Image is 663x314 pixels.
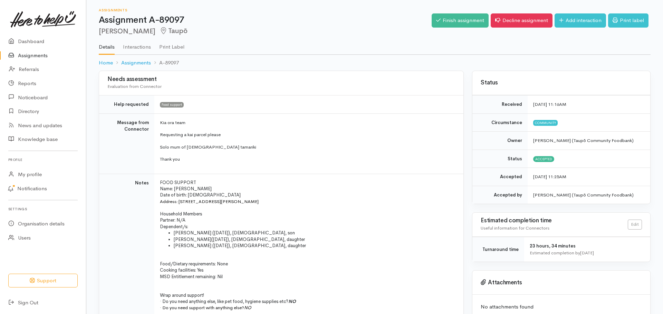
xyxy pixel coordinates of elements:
[160,102,184,108] span: Food support
[99,59,113,67] a: Home
[491,13,552,28] a: Decline assignment
[533,174,566,180] time: [DATE] 11:25AM
[472,186,528,204] td: Accepted by
[160,274,223,280] span: MSD Entitlement remaining: Nil
[528,186,650,204] td: [PERSON_NAME] (Taupō Community Foodbank)
[533,120,558,125] span: Community
[99,27,432,35] h2: [PERSON_NAME]
[160,292,204,298] span: Wrap around support!
[288,298,296,304] i: NO
[160,186,212,192] span: Name: [PERSON_NAME]
[160,211,202,217] span: Household Members
[99,8,432,12] h6: Assignments
[481,225,549,231] span: Useful information for Connectors
[160,298,288,304] span: · Do you need anything else, like pet food, hygiene supplies etc?
[160,180,196,185] span: FOOD SUPPORT
[99,113,154,174] td: Message from Connector
[99,55,651,71] nav: breadcrumb
[151,59,179,67] li: A-89097
[160,144,455,151] p: Solo mum of [DEMOGRAPHIC_DATA] tamariki
[160,261,228,267] span: Food/Dietary requirements: None
[160,131,455,138] p: Requesting a kai parcel please
[432,13,489,28] a: Finish assignment
[160,156,455,163] p: Thank you
[8,274,78,288] button: Support
[174,236,305,242] span: [PERSON_NAME] [DATE]), [DEMOGRAPHIC_DATA], daughter
[8,204,78,214] h6: Settings
[160,224,188,230] span: Dependent/s:
[533,156,554,162] span: Accepted
[160,119,455,126] p: Kia ora team
[174,230,295,236] span: [PERSON_NAME] ([DATE]), [DEMOGRAPHIC_DATA], son
[533,138,634,143] span: [PERSON_NAME] (Taupō Community Foodbank)
[160,192,241,198] span: Date of birth: [DEMOGRAPHIC_DATA]
[160,305,244,311] span: · Do you need support with anything else?
[628,220,642,230] a: Edit
[99,95,154,114] td: Help requested
[580,250,594,256] time: [DATE]
[160,217,185,223] span: Partner: N/A
[107,83,162,89] span: Evaluation from Connector
[481,279,642,286] h3: Attachments
[472,95,528,114] td: Received
[8,155,78,164] h6: Profile
[472,150,528,168] td: Status
[481,303,642,311] p: No attachments found
[481,80,642,86] h3: Status
[481,217,628,224] h3: Estimated completion time
[533,101,566,107] time: [DATE] 11:16AM
[159,35,184,54] a: Print Label
[160,267,203,273] span: Cooking facilities: Yes
[121,59,151,67] a: Assignments
[160,199,259,204] span: Address: [STREET_ADDRESS][PERSON_NAME]
[99,15,432,25] h1: Assignment A-89097
[160,27,188,35] span: Taupō
[244,305,251,311] i: NO
[174,243,306,249] span: [PERSON_NAME] ([DATE]), [DEMOGRAPHIC_DATA], daughter
[211,236,213,242] span: (
[472,113,528,132] td: Circumstance
[608,13,648,28] a: Print label
[472,237,524,262] td: Turnaround time
[555,13,606,28] a: Add interaction
[123,35,151,54] a: Interactions
[472,132,528,150] td: Owner
[472,168,528,186] td: Accepted
[530,250,642,256] div: Estimated completion by
[530,243,576,249] span: 23 hours, 34 minutes
[107,76,455,83] h3: Needs assessment
[99,35,115,55] a: Details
